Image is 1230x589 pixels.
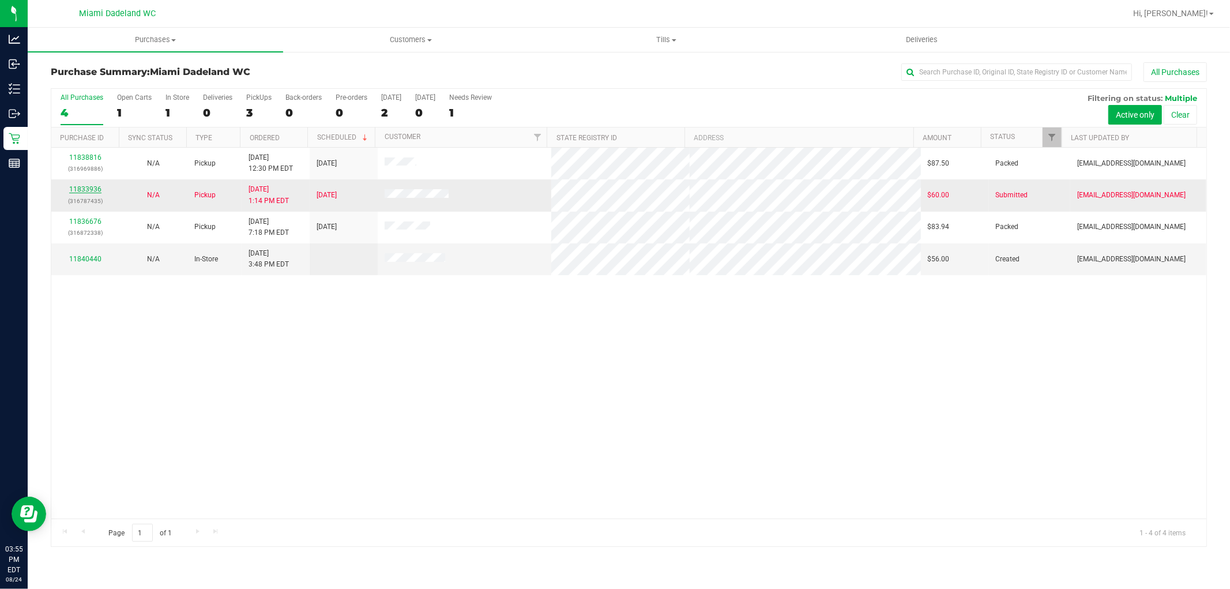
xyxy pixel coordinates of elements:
div: [DATE] [381,93,401,102]
span: [DATE] 3:48 PM EDT [249,248,289,270]
div: [DATE] [415,93,435,102]
a: Scheduled [317,133,370,141]
a: 11840440 [69,255,101,263]
inline-svg: Analytics [9,33,20,45]
inline-svg: Retail [9,133,20,144]
a: 11833936 [69,185,101,193]
span: Not Applicable [147,191,160,199]
span: Created [996,254,1020,265]
span: Page of 1 [99,524,182,542]
span: [DATE] 7:18 PM EDT [249,216,289,238]
button: Active only [1108,105,1162,125]
inline-svg: Inbound [9,58,20,70]
button: N/A [147,222,160,232]
inline-svg: Reports [9,157,20,169]
span: [DATE] 1:14 PM EDT [249,184,289,206]
div: 3 [246,106,272,119]
div: Back-orders [285,93,322,102]
div: PickUps [246,93,272,102]
button: N/A [147,254,160,265]
p: (316969886) [58,163,112,174]
button: N/A [147,190,160,201]
a: Filter [1043,127,1062,147]
span: [EMAIL_ADDRESS][DOMAIN_NAME] [1077,158,1186,169]
div: Needs Review [449,93,492,102]
span: Purchases [28,35,283,45]
div: Pre-orders [336,93,367,102]
p: 03:55 PM EDT [5,544,22,575]
div: 1 [165,106,189,119]
span: 1 - 4 of 4 items [1130,524,1195,541]
a: Status [990,133,1015,141]
a: Ordered [250,134,280,142]
a: Tills [539,28,794,52]
span: Not Applicable [147,223,160,231]
div: 0 [336,106,367,119]
a: Customer [385,133,420,141]
inline-svg: Inventory [9,83,20,95]
h3: Purchase Summary: [51,67,436,77]
span: Tills [539,35,793,45]
span: [EMAIL_ADDRESS][DOMAIN_NAME] [1077,254,1186,265]
span: [DATE] [317,190,337,201]
span: Miami Dadeland WC [80,9,156,18]
span: $56.00 [928,254,950,265]
span: [DATE] 12:30 PM EDT [249,152,293,174]
span: Pickup [194,190,216,201]
span: Submitted [996,190,1028,201]
span: [DATE] [317,158,337,169]
div: Open Carts [117,93,152,102]
a: Sync Status [128,134,172,142]
div: All Purchases [61,93,103,102]
a: State Registry ID [556,134,617,142]
p: (316872338) [58,227,112,238]
div: 2 [381,106,401,119]
span: $87.50 [928,158,950,169]
span: Packed [996,222,1019,232]
div: 0 [285,106,322,119]
button: N/A [147,158,160,169]
span: [EMAIL_ADDRESS][DOMAIN_NAME] [1077,222,1186,232]
p: 08/24 [5,575,22,584]
span: Miami Dadeland WC [150,66,250,77]
span: [EMAIL_ADDRESS][DOMAIN_NAME] [1077,190,1186,201]
p: (316787435) [58,196,112,207]
span: Pickup [194,222,216,232]
span: Not Applicable [147,159,160,167]
iframe: Resource center [12,497,46,531]
div: 1 [449,106,492,119]
span: Customers [284,35,538,45]
span: Hi, [PERSON_NAME]! [1133,9,1208,18]
span: In-Store [194,254,218,265]
a: Purchases [28,28,283,52]
span: $60.00 [928,190,950,201]
button: Clear [1164,105,1197,125]
a: 11836676 [69,217,101,226]
span: Pickup [194,158,216,169]
a: Deliveries [794,28,1050,52]
span: [DATE] [317,222,337,232]
a: 11838816 [69,153,101,162]
a: Amount [923,134,951,142]
div: 0 [203,106,232,119]
span: $83.94 [928,222,950,232]
div: 0 [415,106,435,119]
a: Purchase ID [60,134,104,142]
input: Search Purchase ID, Original ID, State Registry ID or Customer Name... [901,63,1132,81]
span: Deliveries [890,35,953,45]
span: Filtering on status: [1088,93,1163,103]
a: Filter [528,127,547,147]
th: Address [684,127,913,148]
div: In Store [165,93,189,102]
a: Type [195,134,212,142]
span: Not Applicable [147,255,160,263]
input: 1 [132,524,153,542]
span: Packed [996,158,1019,169]
button: All Purchases [1144,62,1207,82]
div: 1 [117,106,152,119]
a: Customers [283,28,539,52]
span: Multiple [1165,93,1197,103]
inline-svg: Outbound [9,108,20,119]
a: Last Updated By [1071,134,1130,142]
div: Deliveries [203,93,232,102]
